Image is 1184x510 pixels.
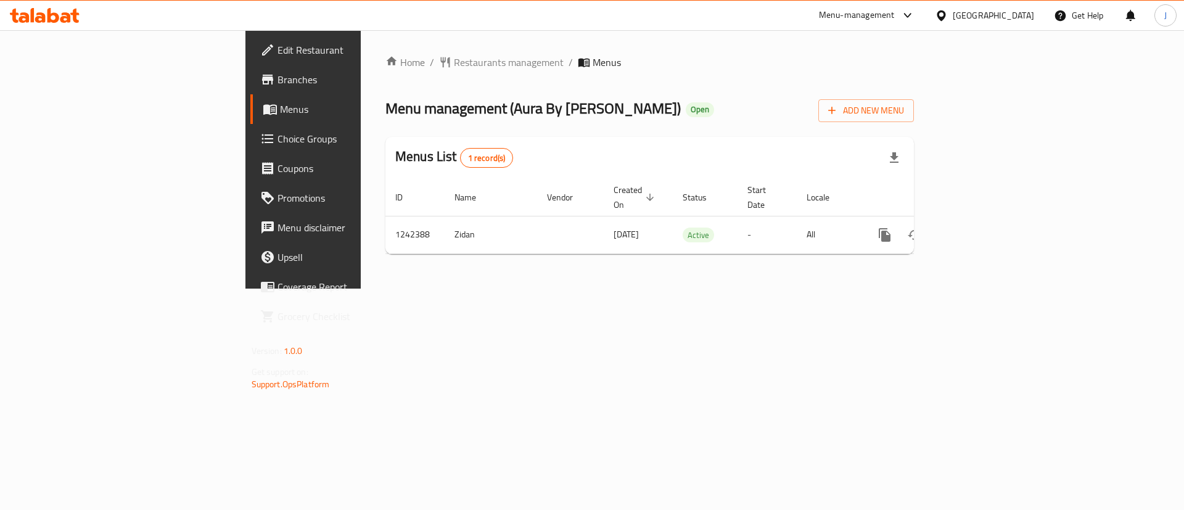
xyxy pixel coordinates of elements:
[252,343,282,359] span: Version:
[614,226,639,242] span: [DATE]
[569,55,573,70] li: /
[250,242,443,272] a: Upsell
[385,94,681,122] span: Menu management ( Aura By [PERSON_NAME] )
[454,190,492,205] span: Name
[277,220,434,235] span: Menu disclaimer
[277,279,434,294] span: Coverage Report
[250,35,443,65] a: Edit Restaurant
[747,183,782,212] span: Start Date
[797,216,860,253] td: All
[686,104,714,115] span: Open
[818,99,914,122] button: Add New Menu
[807,190,845,205] span: Locale
[280,102,434,117] span: Menus
[250,213,443,242] a: Menu disclaimer
[879,143,909,173] div: Export file
[461,152,513,164] span: 1 record(s)
[614,183,658,212] span: Created On
[395,147,513,168] h2: Menus List
[250,272,443,302] a: Coverage Report
[860,179,998,216] th: Actions
[686,102,714,117] div: Open
[900,220,929,250] button: Change Status
[828,103,904,118] span: Add New Menu
[277,309,434,324] span: Grocery Checklist
[683,228,714,242] span: Active
[284,343,303,359] span: 1.0.0
[953,9,1034,22] div: [GEOGRAPHIC_DATA]
[250,302,443,331] a: Grocery Checklist
[277,72,434,87] span: Branches
[738,216,797,253] td: -
[683,190,723,205] span: Status
[439,55,564,70] a: Restaurants management
[252,364,308,380] span: Get support on:
[385,179,998,254] table: enhanced table
[870,220,900,250] button: more
[250,124,443,154] a: Choice Groups
[250,94,443,124] a: Menus
[252,376,330,392] a: Support.OpsPlatform
[277,161,434,176] span: Coupons
[1164,9,1167,22] span: J
[250,65,443,94] a: Branches
[277,43,434,57] span: Edit Restaurant
[250,154,443,183] a: Coupons
[445,216,537,253] td: Zidan
[460,148,514,168] div: Total records count
[547,190,589,205] span: Vendor
[277,131,434,146] span: Choice Groups
[593,55,621,70] span: Menus
[250,183,443,213] a: Promotions
[454,55,564,70] span: Restaurants management
[395,190,419,205] span: ID
[385,55,914,70] nav: breadcrumb
[819,8,895,23] div: Menu-management
[277,191,434,205] span: Promotions
[277,250,434,265] span: Upsell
